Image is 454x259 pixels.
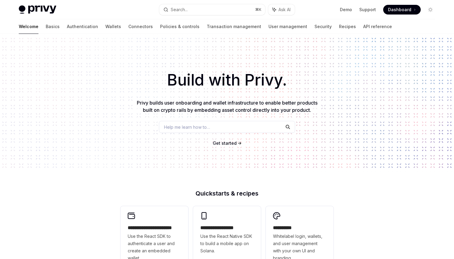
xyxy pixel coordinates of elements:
[363,19,392,34] a: API reference
[213,140,237,146] a: Get started
[340,7,352,13] a: Demo
[128,19,153,34] a: Connectors
[171,6,188,13] div: Search...
[339,19,356,34] a: Recipes
[268,19,307,34] a: User management
[388,7,411,13] span: Dashboard
[105,19,121,34] a: Wallets
[255,7,262,12] span: ⌘ K
[426,5,435,15] button: Toggle dark mode
[207,19,261,34] a: Transaction management
[278,7,291,13] span: Ask AI
[383,5,421,15] a: Dashboard
[19,19,38,34] a: Welcome
[164,124,210,130] span: Help me learn how to…
[359,7,376,13] a: Support
[10,68,444,92] h1: Build with Privy.
[314,19,332,34] a: Security
[200,233,254,254] span: Use the React Native SDK to build a mobile app on Solana.
[160,19,199,34] a: Policies & controls
[159,4,265,15] button: Search...⌘K
[268,4,295,15] button: Ask AI
[137,100,317,113] span: Privy builds user onboarding and wallet infrastructure to enable better products built on crypto ...
[46,19,60,34] a: Basics
[120,190,334,196] h2: Quickstarts & recipes
[19,5,56,14] img: light logo
[67,19,98,34] a: Authentication
[213,141,237,146] span: Get started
